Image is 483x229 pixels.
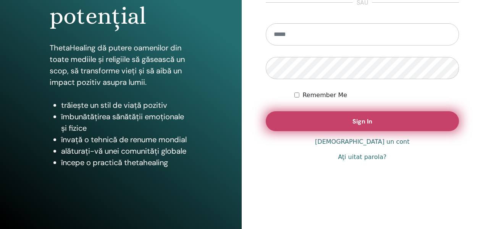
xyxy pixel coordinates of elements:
[61,145,192,157] li: alăturați-vă unei comunități globale
[294,91,459,100] div: Keep me authenticated indefinitely or until I manually logout
[50,42,192,88] p: ThetaHealing dă putere oamenilor din toate mediile și religiile să găsească un scop, să transform...
[61,134,192,145] li: învață o tehnică de renume mondial
[352,117,372,125] span: Sign In
[61,99,192,111] li: trăiește un stil de viață pozitiv
[61,157,192,168] li: începe o practică thetahealing
[61,111,192,134] li: îmbunătățirea sănătății emoționale și fizice
[338,153,386,162] a: Aţi uitat parola?
[315,137,409,146] a: [DEMOGRAPHIC_DATA] un cont
[302,91,347,100] label: Remember Me
[266,111,459,131] button: Sign In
